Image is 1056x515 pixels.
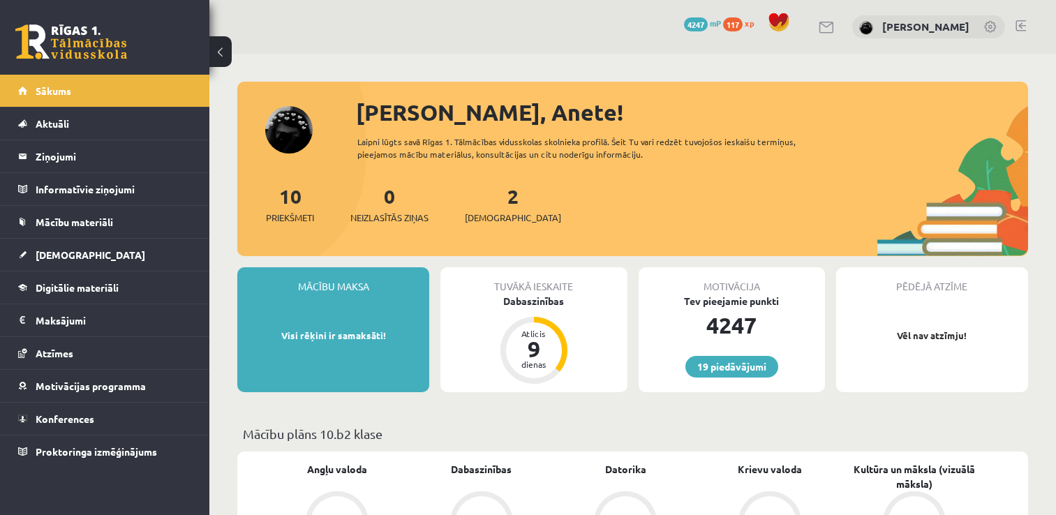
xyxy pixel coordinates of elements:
[18,173,192,205] a: Informatīvie ziņojumi
[639,308,825,342] div: 4247
[357,135,832,161] div: Laipni lūgts savā Rīgas 1. Tālmācības vidusskolas skolnieka profilā. Šeit Tu vari redzēt tuvojošo...
[465,211,561,225] span: [DEMOGRAPHIC_DATA]
[36,216,113,228] span: Mācību materiāli
[859,21,873,35] img: Anete Titāne
[882,20,969,33] a: [PERSON_NAME]
[18,206,192,238] a: Mācību materiāli
[440,294,627,308] div: Dabaszinības
[513,329,555,338] div: Atlicis
[18,271,192,304] a: Digitālie materiāli
[36,140,192,172] legend: Ziņojumi
[18,140,192,172] a: Ziņojumi
[36,84,71,97] span: Sākums
[684,17,708,31] span: 4247
[36,445,157,458] span: Proktoringa izmēģinājums
[36,304,192,336] legend: Maksājumi
[738,462,802,477] a: Krievu valoda
[440,294,627,386] a: Dabaszinības Atlicis 9 dienas
[36,117,69,130] span: Aktuāli
[266,184,314,225] a: 10Priekšmeti
[843,329,1021,343] p: Vēl nav atzīmju!
[350,211,429,225] span: Neizlasītās ziņas
[639,294,825,308] div: Tev pieejamie punkti
[639,267,825,294] div: Motivācija
[237,267,429,294] div: Mācību maksa
[440,267,627,294] div: Tuvākā ieskaite
[243,424,1022,443] p: Mācību plāns 10.b2 klase
[18,107,192,140] a: Aktuāli
[451,462,512,477] a: Dabaszinības
[36,248,145,261] span: [DEMOGRAPHIC_DATA]
[356,96,1028,129] div: [PERSON_NAME], Anete!
[18,370,192,402] a: Motivācijas programma
[244,329,422,343] p: Visi rēķini ir samaksāti!
[18,239,192,271] a: [DEMOGRAPHIC_DATA]
[266,211,314,225] span: Priekšmeti
[36,412,94,425] span: Konferences
[836,267,1028,294] div: Pēdējā atzīme
[36,380,146,392] span: Motivācijas programma
[684,17,721,29] a: 4247 mP
[513,338,555,360] div: 9
[36,347,73,359] span: Atzīmes
[18,435,192,468] a: Proktoringa izmēģinājums
[18,337,192,369] a: Atzīmes
[18,75,192,107] a: Sākums
[18,403,192,435] a: Konferences
[710,17,721,29] span: mP
[605,462,646,477] a: Datorika
[513,360,555,368] div: dienas
[15,24,127,59] a: Rīgas 1. Tālmācības vidusskola
[465,184,561,225] a: 2[DEMOGRAPHIC_DATA]
[36,281,119,294] span: Digitālie materiāli
[842,462,986,491] a: Kultūra un māksla (vizuālā māksla)
[745,17,754,29] span: xp
[723,17,743,31] span: 117
[350,184,429,225] a: 0Neizlasītās ziņas
[723,17,761,29] a: 117 xp
[36,173,192,205] legend: Informatīvie ziņojumi
[307,462,367,477] a: Angļu valoda
[18,304,192,336] a: Maksājumi
[685,356,778,378] a: 19 piedāvājumi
